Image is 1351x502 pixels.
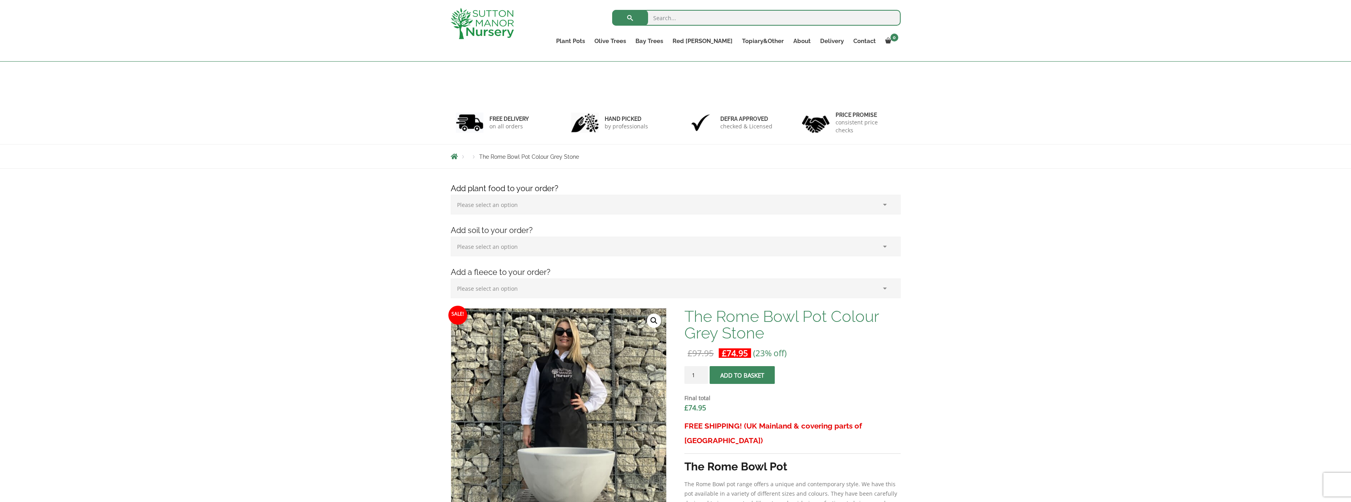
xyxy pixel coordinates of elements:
h6: hand picked [605,115,648,122]
h4: Add a fleece to your order? [445,266,907,278]
dt: Final total [684,393,900,403]
h4: Add soil to your order? [445,224,907,237]
p: checked & Licensed [720,122,772,130]
p: on all orders [489,122,529,130]
img: 4.jpg [802,111,830,135]
p: by professionals [605,122,648,130]
a: 0 [881,36,901,47]
input: Search... [612,10,901,26]
span: £ [722,348,727,359]
input: Product quantity [684,366,708,384]
a: Bay Trees [631,36,668,47]
h3: FREE SHIPPING! (UK Mainland & covering parts of [GEOGRAPHIC_DATA]) [684,419,900,448]
h6: FREE DELIVERY [489,115,529,122]
img: 2.jpg [571,113,599,133]
span: (23% off) [753,348,787,359]
span: The Rome Bowl Pot Colour Grey Stone [479,154,579,160]
img: 3.jpg [687,113,714,133]
span: Sale! [448,306,467,325]
span: 0 [890,34,898,41]
bdi: 97.95 [688,348,714,359]
strong: The Rome Bowl Pot [684,460,787,473]
span: £ [688,348,692,359]
button: Add to basket [710,366,775,384]
img: 1.jpg [456,113,483,133]
p: consistent price checks [836,118,896,134]
bdi: 74.95 [722,348,748,359]
nav: Breadcrumbs [451,153,901,160]
h6: Defra approved [720,115,772,122]
h1: The Rome Bowl Pot Colour Grey Stone [684,308,900,341]
a: Red [PERSON_NAME] [668,36,737,47]
a: View full-screen image gallery [647,314,661,328]
a: Contact [849,36,881,47]
a: About [789,36,815,47]
bdi: 74.95 [684,403,706,412]
a: Delivery [815,36,849,47]
span: £ [684,403,688,412]
a: Olive Trees [590,36,631,47]
a: Topiary&Other [737,36,789,47]
h6: Price promise [836,111,896,118]
h4: Add plant food to your order? [445,182,907,195]
a: Plant Pots [551,36,590,47]
img: logo [451,8,514,39]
